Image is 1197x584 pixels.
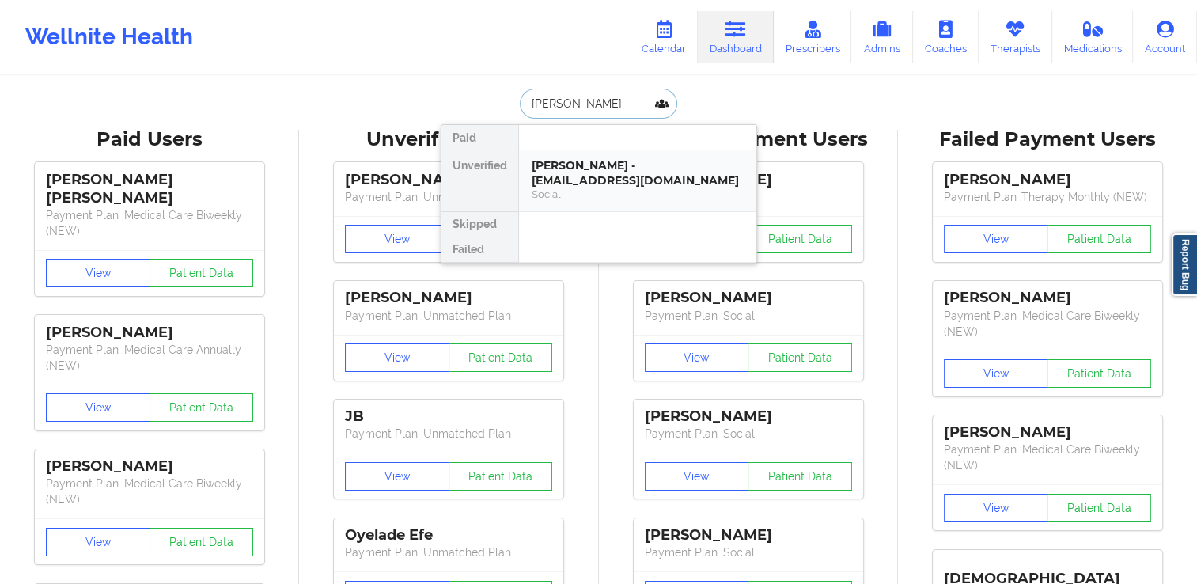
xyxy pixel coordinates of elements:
[150,528,254,556] button: Patient Data
[310,127,587,152] div: Unverified Users
[441,212,518,237] div: Skipped
[698,11,774,63] a: Dashboard
[944,189,1151,205] p: Payment Plan : Therapy Monthly (NEW)
[748,225,852,253] button: Patient Data
[345,526,552,544] div: Oyelade Efe
[46,528,150,556] button: View
[748,462,852,491] button: Patient Data
[645,462,749,491] button: View
[851,11,913,63] a: Admins
[944,225,1048,253] button: View
[345,189,552,205] p: Payment Plan : Unmatched Plan
[345,289,552,307] div: [PERSON_NAME]
[532,158,744,188] div: [PERSON_NAME] - [EMAIL_ADDRESS][DOMAIN_NAME]
[345,171,552,189] div: [PERSON_NAME]
[1052,11,1134,63] a: Medications
[645,426,852,442] p: Payment Plan : Social
[1047,359,1151,388] button: Patient Data
[150,259,254,287] button: Patient Data
[46,207,253,239] p: Payment Plan : Medical Care Biweekly (NEW)
[345,225,449,253] button: View
[441,150,518,212] div: Unverified
[909,127,1186,152] div: Failed Payment Users
[449,343,553,372] button: Patient Data
[441,125,518,150] div: Paid
[46,171,253,207] div: [PERSON_NAME] [PERSON_NAME]
[345,343,449,372] button: View
[345,408,552,426] div: JB
[46,393,150,422] button: View
[46,259,150,287] button: View
[748,343,852,372] button: Patient Data
[944,359,1048,388] button: View
[345,462,449,491] button: View
[532,188,744,201] div: Social
[1133,11,1197,63] a: Account
[774,11,852,63] a: Prescribers
[630,11,698,63] a: Calendar
[645,308,852,324] p: Payment Plan : Social
[1047,494,1151,522] button: Patient Data
[150,393,254,422] button: Patient Data
[46,457,253,476] div: [PERSON_NAME]
[645,544,852,560] p: Payment Plan : Social
[944,308,1151,339] p: Payment Plan : Medical Care Biweekly (NEW)
[11,127,288,152] div: Paid Users
[1172,233,1197,296] a: Report Bug
[944,442,1151,473] p: Payment Plan : Medical Care Biweekly (NEW)
[913,11,979,63] a: Coaches
[345,426,552,442] p: Payment Plan : Unmatched Plan
[1047,225,1151,253] button: Patient Data
[46,324,253,342] div: [PERSON_NAME]
[944,494,1048,522] button: View
[645,526,852,544] div: [PERSON_NAME]
[345,308,552,324] p: Payment Plan : Unmatched Plan
[979,11,1052,63] a: Therapists
[46,476,253,507] p: Payment Plan : Medical Care Biweekly (NEW)
[645,343,749,372] button: View
[441,237,518,263] div: Failed
[449,462,553,491] button: Patient Data
[944,289,1151,307] div: [PERSON_NAME]
[944,423,1151,442] div: [PERSON_NAME]
[645,289,852,307] div: [PERSON_NAME]
[345,544,552,560] p: Payment Plan : Unmatched Plan
[944,171,1151,189] div: [PERSON_NAME]
[645,408,852,426] div: [PERSON_NAME]
[46,342,253,374] p: Payment Plan : Medical Care Annually (NEW)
